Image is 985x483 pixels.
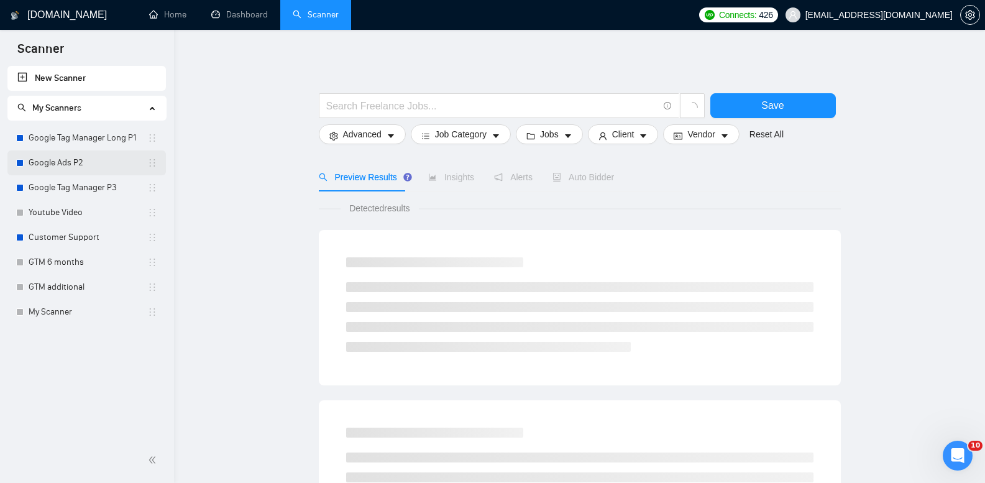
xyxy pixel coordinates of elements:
li: Google Tag Manager Long P1 [7,126,166,150]
a: Google Tag Manager Long P1 [29,126,147,150]
span: caret-down [639,131,648,140]
input: Search Freelance Jobs... [326,98,658,114]
span: caret-down [387,131,395,140]
span: Detected results [341,201,418,215]
button: idcardVendorcaret-down [663,124,739,144]
a: GTM additional [29,275,147,300]
span: user [789,11,797,19]
div: Tooltip anchor [402,172,413,183]
span: holder [147,232,157,242]
button: barsJob Categorycaret-down [411,124,511,144]
li: Youtube Video [7,200,166,225]
span: Job Category [435,127,487,141]
img: upwork-logo.png [705,10,715,20]
span: 426 [759,8,772,22]
span: holder [147,158,157,168]
span: Alerts [494,172,533,182]
a: Youtube Video [29,200,147,225]
a: dashboardDashboard [211,9,268,20]
span: My Scanners [17,103,81,113]
span: My Scanners [32,103,81,113]
li: GTM 6 months [7,250,166,275]
span: holder [147,208,157,218]
button: userClientcaret-down [588,124,659,144]
span: search [17,103,26,112]
span: Jobs [540,127,559,141]
li: GTM additional [7,275,166,300]
span: double-left [148,454,160,466]
a: homeHome [149,9,186,20]
button: folderJobscaret-down [516,124,583,144]
span: holder [147,307,157,317]
span: holder [147,257,157,267]
span: bars [421,131,430,140]
a: New Scanner [17,66,156,91]
span: holder [147,183,157,193]
span: caret-down [564,131,572,140]
a: My Scanner [29,300,147,324]
span: Client [612,127,635,141]
span: setting [329,131,338,140]
a: Google Tag Manager P3 [29,175,147,200]
span: caret-down [492,131,500,140]
li: New Scanner [7,66,166,91]
span: holder [147,133,157,143]
button: Save [710,93,836,118]
span: loading [687,102,698,113]
span: folder [526,131,535,140]
span: 10 [968,441,983,451]
a: Customer Support [29,225,147,250]
span: setting [961,10,979,20]
a: GTM 6 months [29,250,147,275]
li: Google Ads P2 [7,150,166,175]
span: idcard [674,131,682,140]
span: user [598,131,607,140]
span: Save [761,98,784,113]
span: area-chart [428,173,437,182]
img: logo [11,6,19,25]
span: Insights [428,172,474,182]
button: setting [960,5,980,25]
span: Connects: [719,8,756,22]
iframe: Intercom live chat [943,441,973,471]
a: Reset All [749,127,784,141]
li: Google Tag Manager P3 [7,175,166,200]
span: robot [552,173,561,182]
span: caret-down [720,131,729,140]
span: Advanced [343,127,382,141]
span: Scanner [7,40,74,66]
span: Preview Results [319,172,408,182]
li: My Scanner [7,300,166,324]
span: notification [494,173,503,182]
span: Auto Bidder [552,172,614,182]
span: search [319,173,328,182]
span: holder [147,282,157,292]
a: setting [960,10,980,20]
span: Vendor [687,127,715,141]
button: settingAdvancedcaret-down [319,124,406,144]
span: info-circle [664,102,672,110]
a: Google Ads P2 [29,150,147,175]
a: searchScanner [293,9,339,20]
li: Customer Support [7,225,166,250]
